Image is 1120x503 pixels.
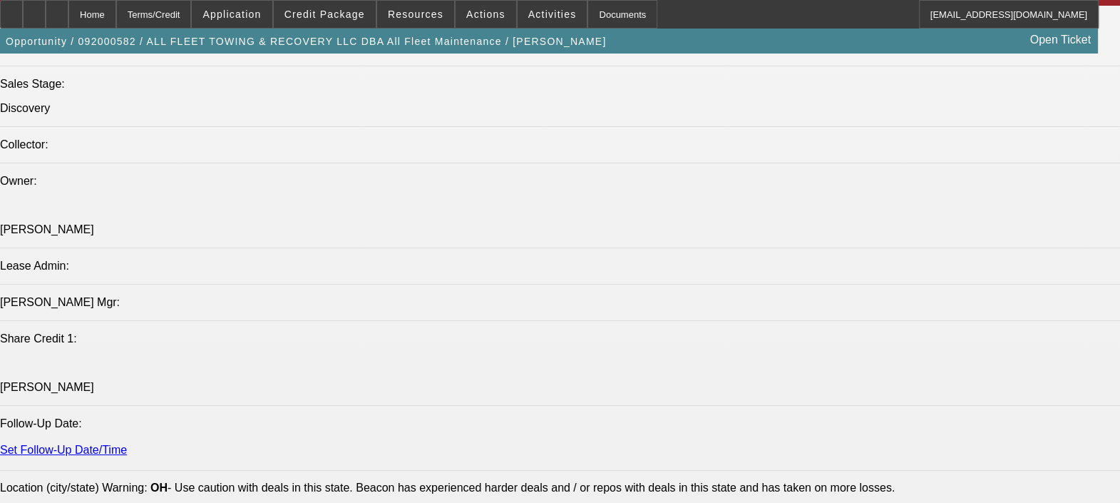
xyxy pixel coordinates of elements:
[274,1,376,28] button: Credit Package
[528,9,577,20] span: Activities
[150,482,895,494] label: - Use caution with deals in this state. Beacon has experienced harder deals and / or repos with d...
[518,1,587,28] button: Activities
[377,1,454,28] button: Resources
[202,9,261,20] span: Application
[150,482,168,494] b: OH
[284,9,365,20] span: Credit Package
[1024,28,1096,52] a: Open Ticket
[6,36,607,47] span: Opportunity / 092000582 / ALL FLEET TOWING & RECOVERY LLC DBA All Fleet Maintenance / [PERSON_NAME]
[388,9,443,20] span: Resources
[466,9,505,20] span: Actions
[192,1,272,28] button: Application
[456,1,516,28] button: Actions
